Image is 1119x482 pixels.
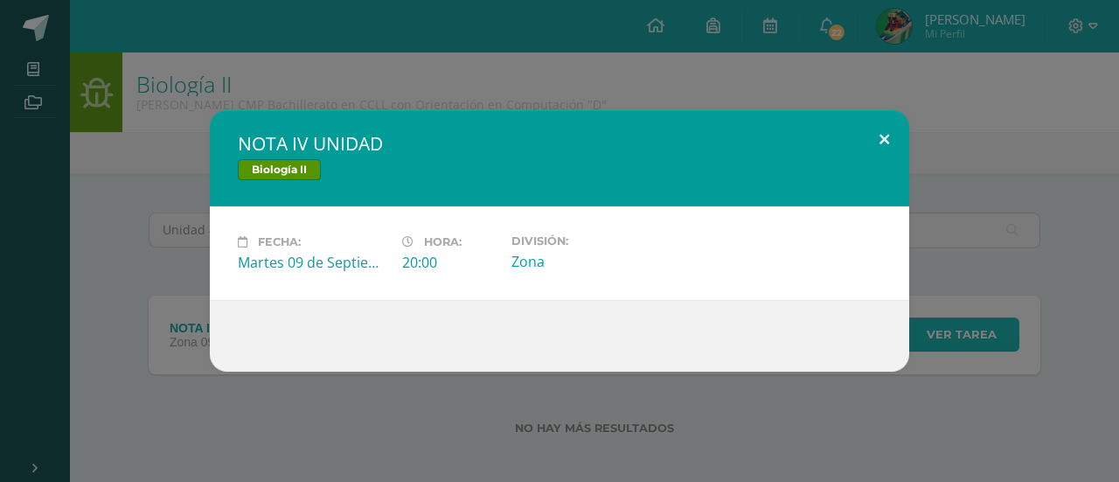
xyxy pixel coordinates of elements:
span: Hora: [424,235,462,248]
span: Fecha: [258,235,301,248]
div: Zona [511,252,662,271]
label: División: [511,234,662,248]
div: 20:00 [402,253,497,272]
h2: NOTA IV UNIDAD [238,131,881,156]
span: Biología II [238,159,321,180]
div: Martes 09 de Septiembre [238,253,388,272]
button: Close (Esc) [859,110,909,170]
